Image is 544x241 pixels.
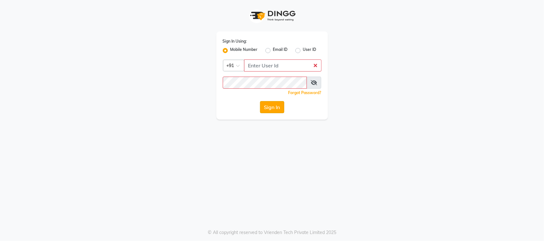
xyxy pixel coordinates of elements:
input: Username [223,77,307,89]
label: Mobile Number [230,47,258,54]
label: Email ID [273,47,288,54]
input: Username [244,59,322,72]
a: Forgot Password? [288,90,322,95]
label: Sign In Using: [223,38,247,44]
label: User ID [303,47,316,54]
img: logo1.svg [247,6,298,25]
button: Sign In [260,101,284,113]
